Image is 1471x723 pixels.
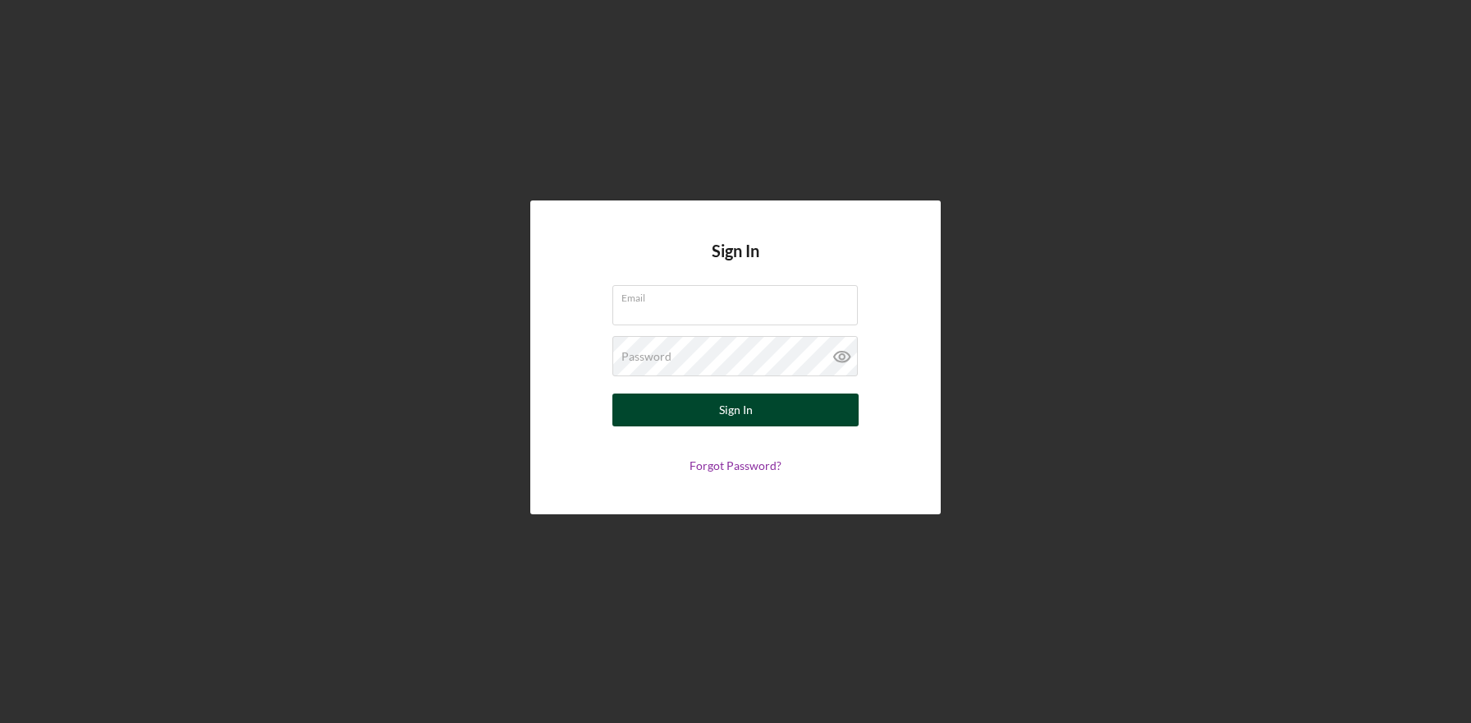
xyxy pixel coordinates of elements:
label: Password [621,350,671,363]
label: Email [621,286,858,304]
h4: Sign In [712,242,759,285]
button: Sign In [612,394,859,426]
a: Forgot Password? [690,458,781,472]
div: Sign In [719,394,753,426]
